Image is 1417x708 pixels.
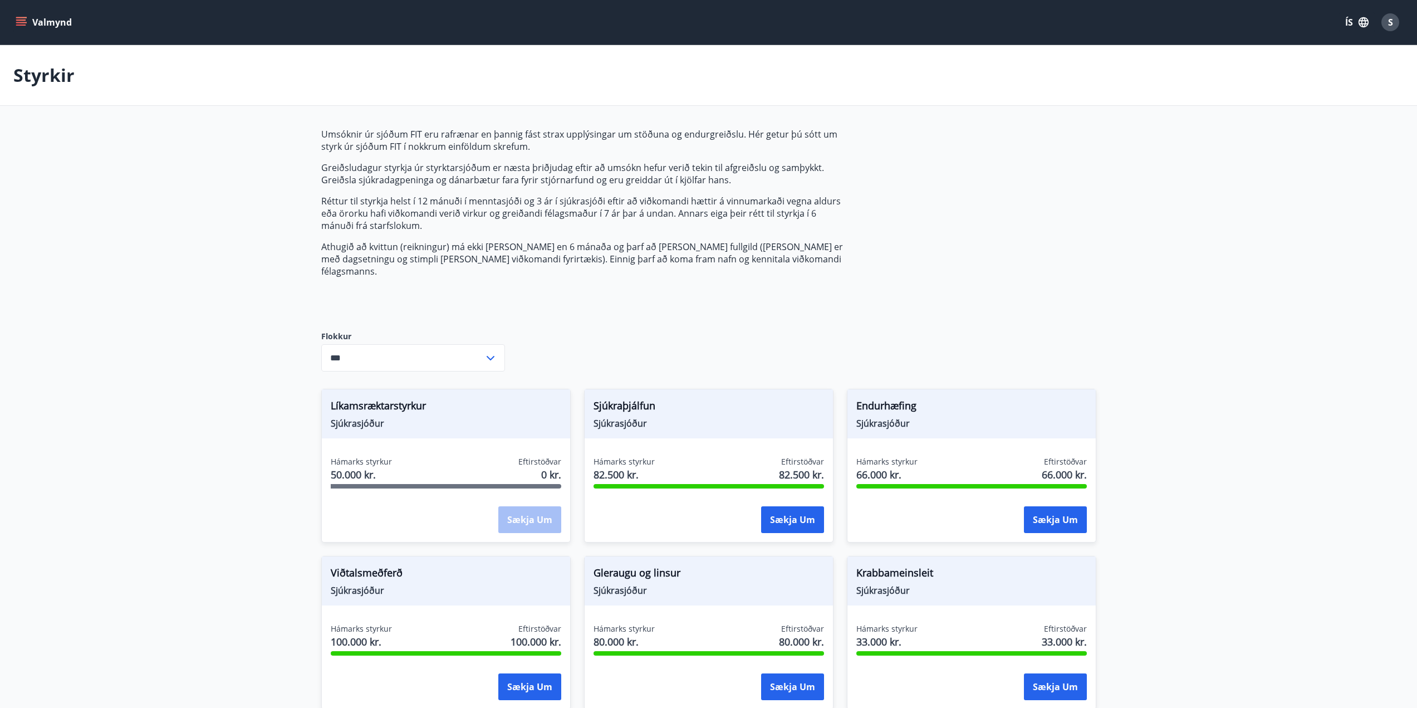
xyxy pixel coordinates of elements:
p: Athugið að kvittun (reikningur) má ekki [PERSON_NAME] en 6 mánaða og þarf að [PERSON_NAME] fullgi... [321,241,847,277]
span: Líkamsræktarstyrkur [331,398,561,417]
span: 80.000 kr. [779,634,824,649]
span: Sjúkrasjóður [594,584,824,597]
span: Eftirstöðvar [518,456,561,467]
span: 33.000 kr. [856,634,918,649]
span: Krabbameinsleit [856,565,1087,584]
span: Eftirstöðvar [518,623,561,634]
span: 66.000 kr. [1042,467,1087,482]
button: S [1377,9,1404,36]
button: ÍS [1339,12,1375,32]
span: 66.000 kr. [856,467,918,482]
span: 82.500 kr. [779,467,824,482]
p: Greiðsludagur styrkja úr styrktarsjóðum er næsta þriðjudag eftir að umsókn hefur verið tekin til ... [321,162,847,186]
span: 100.000 kr. [331,634,392,649]
span: Sjúkrasjóður [856,417,1087,429]
span: Hámarks styrkur [856,623,918,634]
span: 80.000 kr. [594,634,655,649]
span: Hámarks styrkur [331,456,392,467]
p: Réttur til styrkja helst í 12 mánuði í menntasjóði og 3 ár í sjúkrasjóði eftir að viðkomandi hætt... [321,195,847,232]
button: menu [13,12,76,32]
p: Umsóknir úr sjóðum FIT eru rafrænar en þannig fást strax upplýsingar um stöðuna og endurgreiðslu.... [321,128,847,153]
span: Sjúkrasjóður [331,584,561,597]
p: Styrkir [13,63,75,87]
span: Eftirstöðvar [1044,456,1087,467]
span: Sjúkrasjóður [331,417,561,429]
span: Sjúkrasjóður [856,584,1087,597]
span: Sjúkraþjálfun [594,398,824,417]
span: Eftirstöðvar [781,623,824,634]
button: Sækja um [761,673,824,700]
span: Sjúkrasjóður [594,417,824,429]
span: Eftirstöðvar [781,456,824,467]
span: Hámarks styrkur [594,623,655,634]
button: Sækja um [498,673,561,700]
button: Sækja um [761,506,824,533]
span: 82.500 kr. [594,467,655,482]
button: Sækja um [1024,506,1087,533]
label: Flokkur [321,331,505,342]
span: 100.000 kr. [511,634,561,649]
span: Hámarks styrkur [856,456,918,467]
span: Gleraugu og linsur [594,565,824,584]
span: Hámarks styrkur [331,623,392,634]
span: Eftirstöðvar [1044,623,1087,634]
span: 0 kr. [541,467,561,482]
span: 50.000 kr. [331,467,392,482]
span: Viðtalsmeðferð [331,565,561,584]
span: 33.000 kr. [1042,634,1087,649]
button: Sækja um [1024,673,1087,700]
span: Endurhæfing [856,398,1087,417]
span: Hámarks styrkur [594,456,655,467]
span: S [1388,16,1393,28]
